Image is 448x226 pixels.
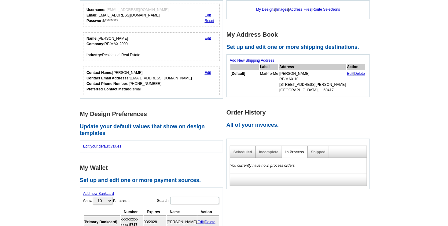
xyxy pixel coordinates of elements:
a: Incomplete [259,150,278,154]
a: Edit [197,220,204,224]
label: Show Bankcards [83,196,130,205]
a: My Designs [256,7,275,12]
th: Name [167,208,197,216]
h1: Order History [226,109,373,116]
div: Your personal details. [83,32,220,61]
h1: My Address Book [226,31,373,38]
div: Your login information. [83,4,220,27]
em: You currently have no in process orders. [230,163,296,168]
h2: Set up and edit one or more shipping destinations. [226,44,373,51]
strong: Company: [86,42,105,46]
a: Edit [205,36,211,41]
a: Address Files [289,7,311,12]
select: ShowBankcards [93,197,112,205]
strong: Email: [86,13,97,17]
h1: My Wallet [80,165,226,171]
strong: Contact Phone Number: [86,82,128,86]
td: | [347,71,365,93]
a: Edit [205,71,211,75]
th: Address [279,64,346,70]
span: [EMAIL_ADDRESS][DOMAIN_NAME] [106,8,168,12]
strong: Contact Email Addresss: [86,76,130,80]
th: Expires [144,208,166,216]
a: Add New Shipping Address [230,58,274,63]
a: Delete [205,220,215,224]
td: Mail-To-Me [260,71,278,93]
h2: Update your default values that show on design templates [80,123,226,137]
strong: Password: [86,19,105,23]
a: Delete [354,71,365,76]
a: Edit [205,13,211,17]
strong: Name: [86,36,98,41]
th: Number [121,208,143,216]
a: In Process [285,150,304,154]
h2: All of your invoices. [226,122,373,129]
a: Route Selections [312,7,340,12]
td: [PERSON_NAME] RE/MAX 10 [STREET_ADDRESS][PERSON_NAME] [GEOGRAPHIC_DATA], IL 60417 [279,71,346,93]
strong: Preferred Contact Method: [86,87,133,91]
b: Primary Bankcard [85,220,116,224]
h1: My Design Preferences [80,111,226,117]
th: Label [260,64,278,70]
div: [PERSON_NAME] [EMAIL_ADDRESS][DOMAIN_NAME] [PHONE_NUMBER] email [86,70,192,92]
b: Default [232,71,244,76]
a: Shipped [311,150,325,154]
th: Action [347,64,365,70]
div: [PERSON_NAME] RE/MAX 2000 Residential Real Estate [86,36,140,58]
a: Add new Bankcard [83,191,114,196]
td: [ ] [230,71,259,93]
th: Action [197,208,219,216]
a: Reset [205,19,214,23]
strong: Contact Name: [86,71,112,75]
input: Search: [170,197,219,204]
a: Edit your default values [83,144,121,148]
strong: Username: [86,8,105,12]
div: Who should we contact regarding order issues? [83,67,220,95]
strong: Industry: [86,53,102,57]
label: Search: [157,196,220,205]
a: Scheduled [233,150,252,154]
a: Images [276,7,288,12]
h2: Set up and edit one or more payment sources. [80,177,226,184]
a: Edit [347,71,354,76]
div: | | | [230,4,366,15]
